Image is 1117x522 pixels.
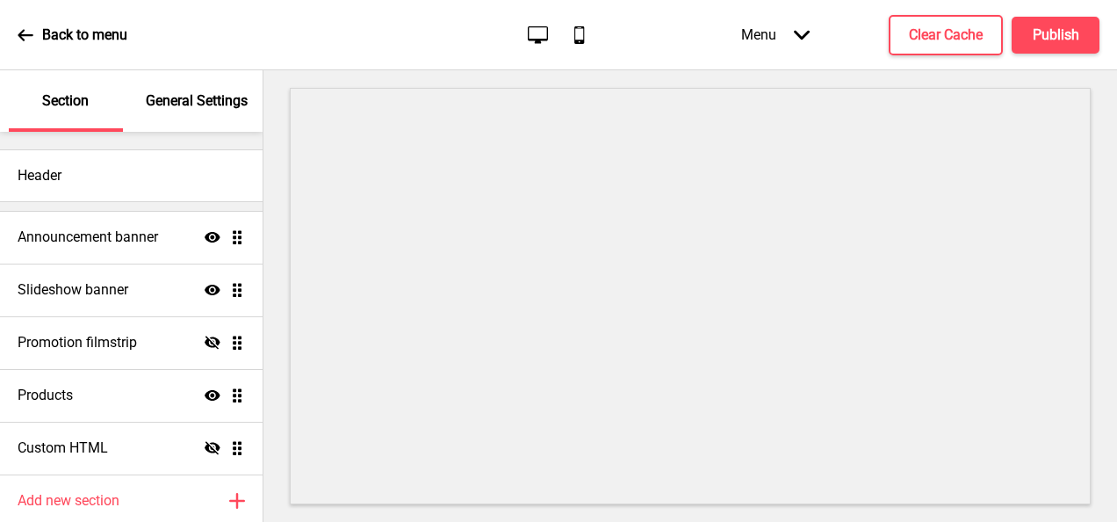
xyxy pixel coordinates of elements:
p: Section [42,91,89,111]
h4: Slideshow banner [18,280,128,300]
h4: Promotion filmstrip [18,333,137,352]
button: Clear Cache [889,15,1003,55]
p: Back to menu [42,25,127,45]
button: Publish [1012,17,1099,54]
h4: Add new section [18,491,119,511]
p: General Settings [146,91,248,111]
div: Menu [724,9,827,61]
h4: Custom HTML [18,439,108,458]
h4: Products [18,386,73,405]
a: Back to menu [18,11,127,59]
h4: Clear Cache [909,25,983,45]
h4: Header [18,166,61,185]
h4: Publish [1033,25,1079,45]
h4: Announcement banner [18,228,158,247]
